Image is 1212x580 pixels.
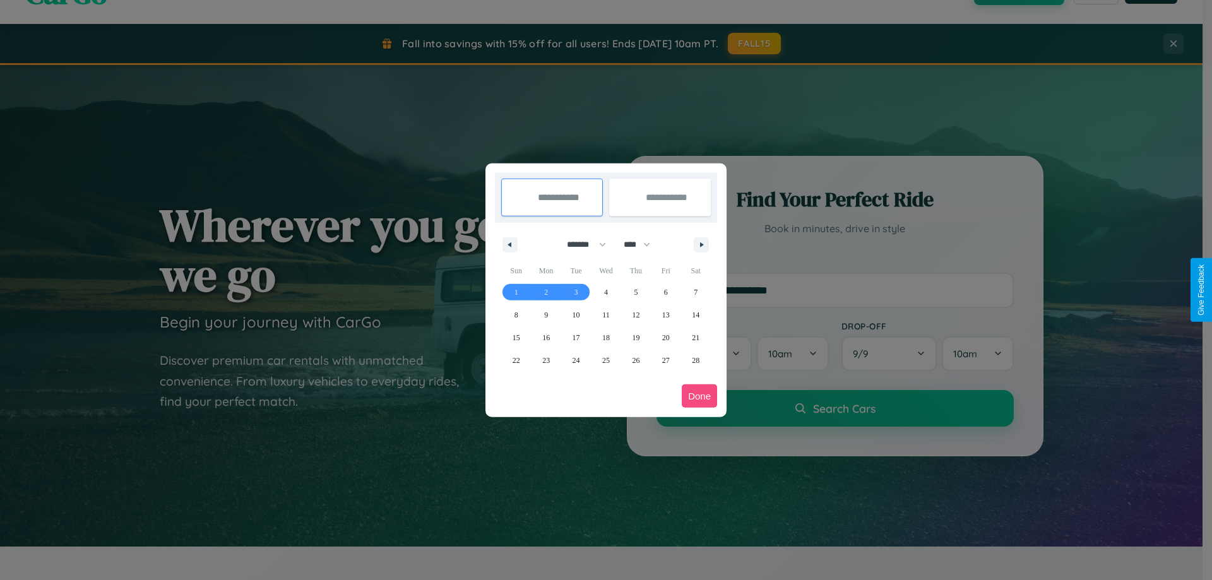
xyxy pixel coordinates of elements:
[591,326,621,349] button: 18
[573,304,580,326] span: 10
[591,281,621,304] button: 4
[651,326,680,349] button: 20
[662,304,670,326] span: 13
[632,326,639,349] span: 19
[531,349,561,372] button: 23
[634,281,638,304] span: 5
[561,349,591,372] button: 24
[574,281,578,304] span: 3
[514,281,518,304] span: 1
[561,304,591,326] button: 10
[544,281,548,304] span: 2
[591,261,621,281] span: Wed
[681,261,711,281] span: Sat
[621,349,651,372] button: 26
[694,281,698,304] span: 7
[531,261,561,281] span: Mon
[602,349,610,372] span: 25
[651,261,680,281] span: Fri
[591,349,621,372] button: 25
[662,349,670,372] span: 27
[632,304,639,326] span: 12
[573,349,580,372] span: 24
[561,261,591,281] span: Tue
[501,349,531,372] button: 22
[561,281,591,304] button: 3
[651,349,680,372] button: 27
[662,326,670,349] span: 20
[602,304,610,326] span: 11
[692,304,699,326] span: 14
[513,349,520,372] span: 22
[651,281,680,304] button: 6
[531,326,561,349] button: 16
[542,349,550,372] span: 23
[681,326,711,349] button: 21
[501,261,531,281] span: Sun
[681,304,711,326] button: 14
[501,326,531,349] button: 15
[682,384,717,408] button: Done
[501,281,531,304] button: 1
[542,326,550,349] span: 16
[561,326,591,349] button: 17
[621,304,651,326] button: 12
[514,304,518,326] span: 8
[513,326,520,349] span: 15
[632,349,639,372] span: 26
[621,326,651,349] button: 19
[1197,264,1206,316] div: Give Feedback
[531,304,561,326] button: 9
[651,304,680,326] button: 13
[681,349,711,372] button: 28
[621,281,651,304] button: 5
[573,326,580,349] span: 17
[621,261,651,281] span: Thu
[531,281,561,304] button: 2
[602,326,610,349] span: 18
[501,304,531,326] button: 8
[591,304,621,326] button: 11
[681,281,711,304] button: 7
[604,281,608,304] span: 4
[664,281,668,304] span: 6
[544,304,548,326] span: 9
[692,349,699,372] span: 28
[692,326,699,349] span: 21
